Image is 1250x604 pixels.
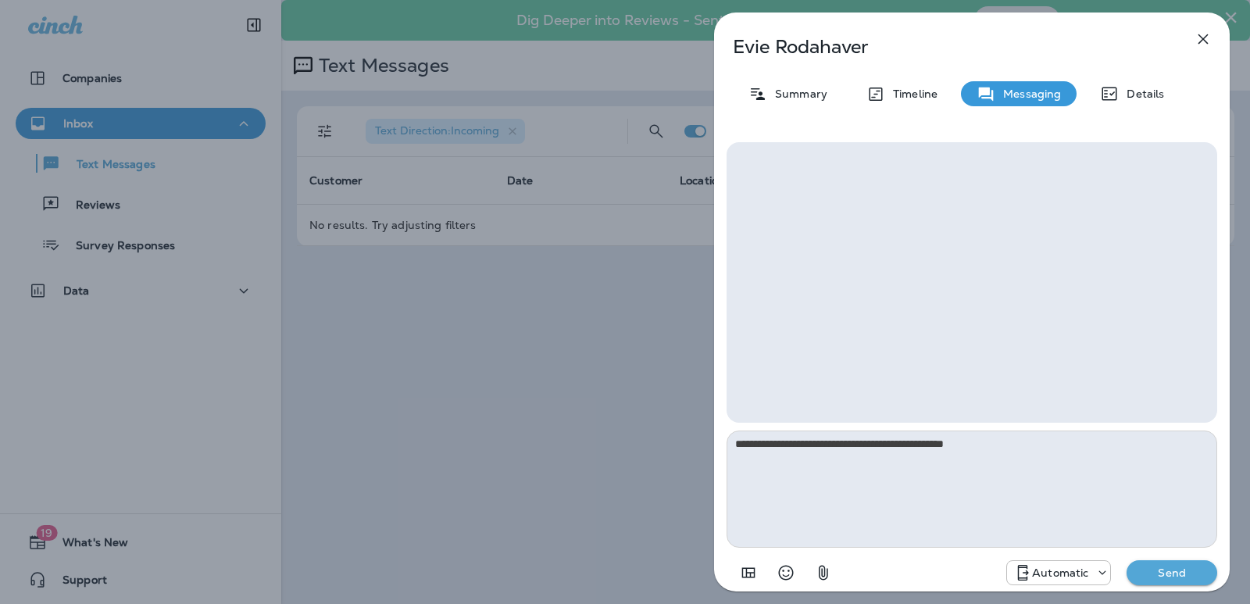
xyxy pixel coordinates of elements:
[767,88,827,100] p: Summary
[1119,88,1164,100] p: Details
[733,36,1159,58] p: Evie Rodahaver
[1139,566,1205,580] p: Send
[1127,560,1217,585] button: Send
[733,557,764,588] button: Add in a premade template
[1032,566,1088,579] p: Automatic
[885,88,937,100] p: Timeline
[995,88,1061,100] p: Messaging
[770,557,802,588] button: Select an emoji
